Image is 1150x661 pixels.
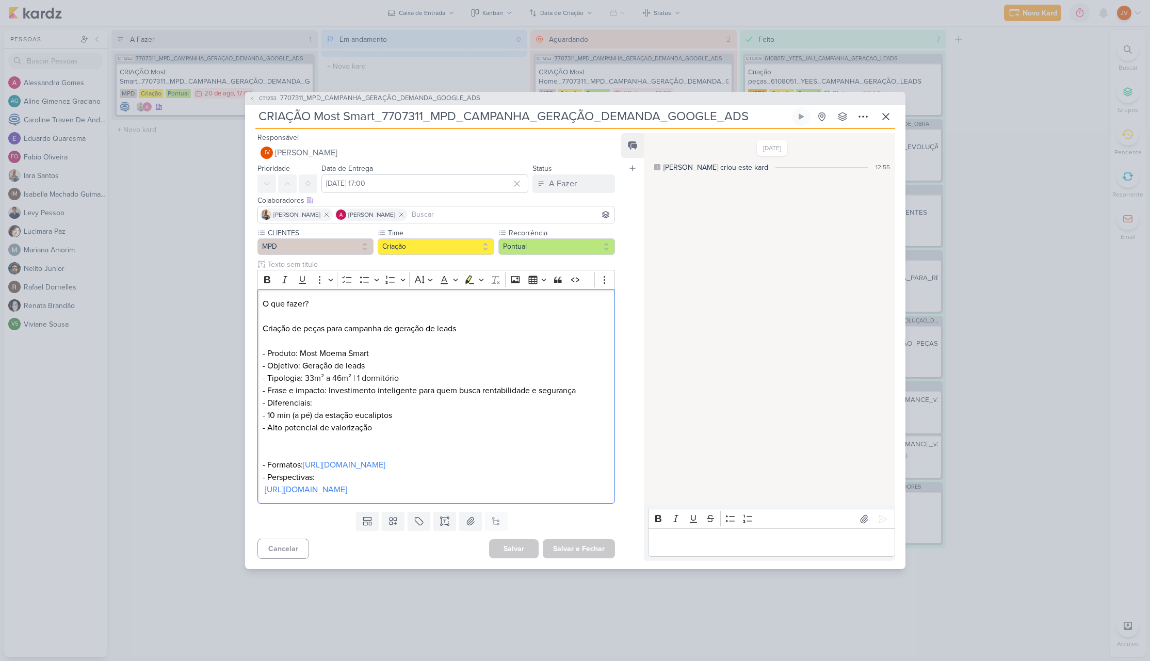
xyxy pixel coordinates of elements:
[273,210,320,219] span: [PERSON_NAME]
[257,133,299,142] label: Responsável
[336,209,346,220] img: Alessandra Gomes
[280,93,480,104] span: 7707311_MPD_CAMPANHA_GERAÇÃO_DEMANDA_GOOGLE_ADS
[257,195,616,206] div: Colaboradores
[266,259,616,270] input: Texto sem título
[348,210,395,219] span: [PERSON_NAME]
[321,164,373,173] label: Data de Entrega
[663,162,768,173] div: [PERSON_NAME] criou este kard
[797,112,805,121] div: Ligar relógio
[257,238,374,255] button: MPD
[257,143,616,162] button: JV [PERSON_NAME]
[387,228,494,238] label: Time
[267,228,374,238] label: CLIENTES
[648,509,895,529] div: Editor toolbar
[263,298,609,384] p: O que fazer? Criação de peças para campanha de geração de leads - Produto: Most Moema Smart - Obj...
[261,147,273,159] div: Joney Viana
[532,164,552,173] label: Status
[549,178,577,190] div: A Fazer
[876,163,890,172] div: 12:55
[257,94,278,102] span: CT1253
[257,289,616,504] div: Editor editing area: main
[257,270,616,290] div: Editor toolbar
[249,93,480,104] button: CT1253 7707311_MPD_CAMPANHA_GERAÇÃO_DEMANDA_GOOGLE_ADS
[532,174,615,193] button: A Fazer
[410,208,613,221] input: Buscar
[275,147,337,159] span: [PERSON_NAME]
[263,384,609,434] p: - Frase e impacto: Investimento inteligente para quem busca rentabilidade e segurança - Diferenci...
[303,460,385,470] a: [URL][DOMAIN_NAME]
[255,107,790,126] input: Kard Sem Título
[264,150,270,156] p: JV
[257,539,309,559] button: Cancelar
[321,174,529,193] input: Select a date
[508,228,615,238] label: Recorrência
[257,164,290,173] label: Prioridade
[314,373,399,383] span: m² a 46m² | 1 dormitório
[263,446,609,496] p: - Formatos: - Perspectivas:
[498,238,615,255] button: Pontual
[378,238,494,255] button: Criação
[265,485,347,495] a: [URL][DOMAIN_NAME]
[648,528,895,557] div: Editor editing area: main
[261,209,271,220] img: Iara Santos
